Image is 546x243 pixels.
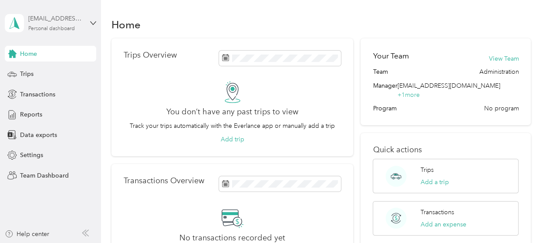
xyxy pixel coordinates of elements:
[397,82,500,89] span: [EMAIL_ADDRESS][DOMAIN_NAME]
[20,110,42,119] span: Reports
[479,67,519,76] span: Administration
[421,165,434,175] p: Trips
[5,229,49,239] button: Help center
[179,233,285,243] h2: No transactions recorded yet
[373,145,519,154] p: Quick actions
[166,107,298,116] h2: You don’t have any past trips to view
[484,104,519,113] span: No program
[20,69,34,79] span: Trips
[397,91,419,99] span: + 1 more
[28,26,75,31] div: Personal dashboard
[20,130,57,140] span: Data exports
[373,81,397,99] span: Manager
[373,67,388,76] span: Team
[421,220,466,229] button: Add an expense
[20,171,69,180] span: Team Dashboard
[421,178,449,187] button: Add a trip
[130,121,335,130] p: Track your trips automatically with the Everlance app or manually add a trip
[373,51,408,62] h2: Your Team
[124,176,204,185] p: Transactions Overview
[124,51,177,60] p: Trips Overview
[20,151,43,160] span: Settings
[221,135,244,144] button: Add trip
[489,54,519,63] button: View Team
[373,104,396,113] span: Program
[20,49,37,58] span: Home
[20,90,55,99] span: Transactions
[28,14,83,23] div: [EMAIL_ADDRESS][DOMAIN_NAME]
[497,194,546,243] iframe: Everlance-gr Chat Button Frame
[421,208,454,217] p: Transactions
[111,20,141,29] h1: Home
